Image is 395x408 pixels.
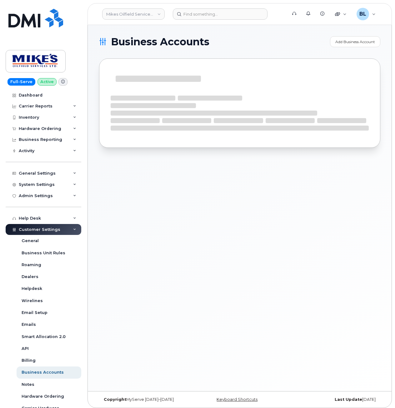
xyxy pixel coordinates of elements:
a: Add Business Account [330,36,380,47]
span: Business Accounts [111,37,209,47]
a: Keyboard Shortcuts [217,397,257,402]
strong: Last Update [335,397,362,402]
strong: Copyright [104,397,126,402]
div: [DATE] [287,397,380,402]
div: MyServe [DATE]–[DATE] [99,397,193,402]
